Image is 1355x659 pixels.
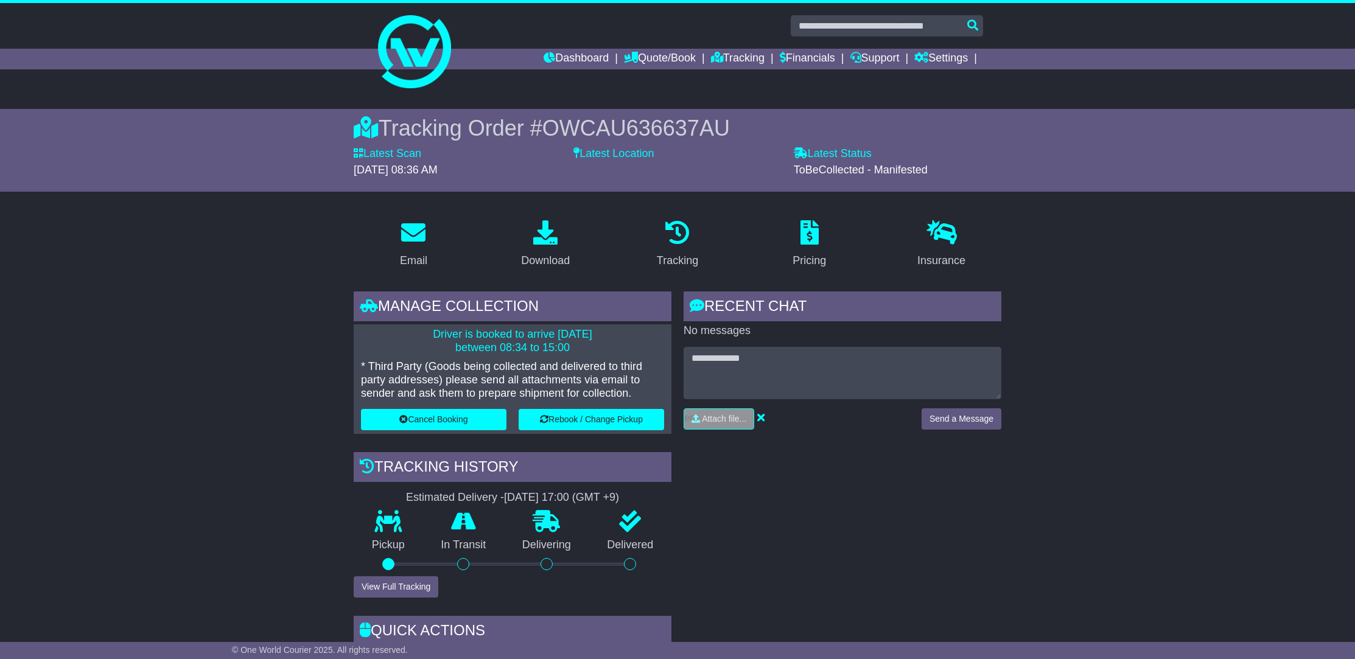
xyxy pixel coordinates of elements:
a: Tracking [711,49,765,69]
a: Dashboard [544,49,609,69]
div: Pricing [793,253,826,269]
a: Quote/Book [624,49,696,69]
p: No messages [684,324,1001,338]
a: Email [392,216,435,273]
div: Estimated Delivery - [354,491,671,504]
span: OWCAU636637AU [542,116,730,141]
p: Delivering [504,539,589,552]
div: Insurance [917,253,965,269]
label: Latest Location [573,147,654,161]
div: Tracking history [354,452,671,485]
a: Pricing [785,216,834,273]
span: © One World Courier 2025. All rights reserved. [232,645,408,655]
span: ToBeCollected - Manifested [794,164,928,176]
button: Send a Message [922,408,1001,430]
button: Cancel Booking [361,409,506,430]
a: Financials [780,49,835,69]
a: Support [850,49,900,69]
div: RECENT CHAT [684,291,1001,324]
div: Quick Actions [354,616,671,649]
a: Insurance [909,216,973,273]
button: Rebook / Change Pickup [519,409,664,430]
div: Email [400,253,427,269]
a: Download [513,216,578,273]
a: Tracking [649,216,706,273]
p: Pickup [354,539,423,552]
div: [DATE] 17:00 (GMT +9) [504,491,619,504]
p: In Transit [423,539,505,552]
div: Download [521,253,570,269]
span: [DATE] 08:36 AM [354,164,438,176]
div: Manage collection [354,291,671,324]
label: Latest Status [794,147,872,161]
p: Driver is booked to arrive [DATE] between 08:34 to 15:00 [361,328,664,354]
a: Settings [914,49,968,69]
button: View Full Tracking [354,576,438,598]
label: Latest Scan [354,147,421,161]
p: Delivered [589,539,672,552]
div: Tracking [657,253,698,269]
p: * Third Party (Goods being collected and delivered to third party addresses) please send all atta... [361,360,664,400]
div: Tracking Order # [354,115,1001,141]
